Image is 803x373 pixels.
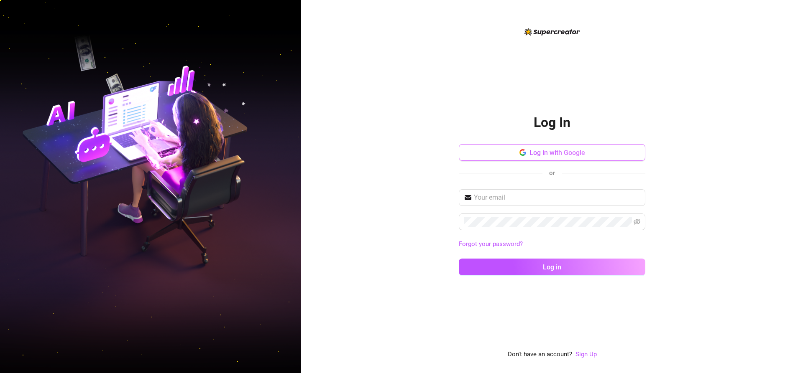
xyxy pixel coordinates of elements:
span: or [549,169,555,177]
a: Sign Up [575,350,597,358]
span: Log in with Google [529,149,585,157]
a: Sign Up [575,350,597,360]
a: Forgot your password? [459,239,645,249]
span: Log in [543,263,561,271]
button: Log in [459,259,645,275]
span: eye-invisible [634,218,640,225]
button: Log in with Google [459,144,645,161]
a: Forgot your password? [459,240,523,248]
img: logo-BBDzfeDw.svg [524,28,580,36]
input: Your email [474,193,640,203]
h2: Log In [534,114,570,131]
span: Don't have an account? [508,350,572,360]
